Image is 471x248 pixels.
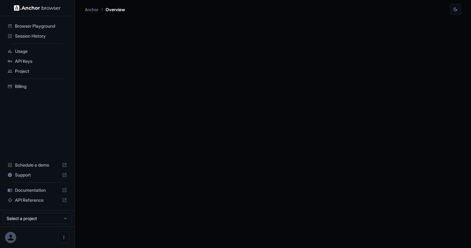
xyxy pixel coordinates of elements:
[15,68,67,74] span: Project
[15,23,67,29] span: Browser Playground
[15,48,67,54] span: Usage
[15,197,59,203] span: API Reference
[15,83,67,90] span: Billing
[15,162,59,168] span: Schedule a demo
[5,160,69,170] div: Schedule a demo
[106,6,125,13] p: Overview
[14,5,61,11] img: Anchor Logo
[5,21,69,31] div: Browser Playground
[5,66,69,76] div: Project
[85,6,99,13] p: Anchor
[5,185,69,195] div: Documentation
[85,6,125,13] nav: breadcrumb
[58,232,69,243] button: Open menu
[5,170,69,180] div: Support
[15,187,59,193] span: Documentation
[5,31,69,41] div: Session History
[15,58,67,64] span: API Keys
[5,46,69,56] div: Usage
[5,195,69,205] div: API Reference
[5,56,69,66] div: API Keys
[5,81,69,91] div: Billing
[15,33,67,39] span: Session History
[15,172,59,178] span: Support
